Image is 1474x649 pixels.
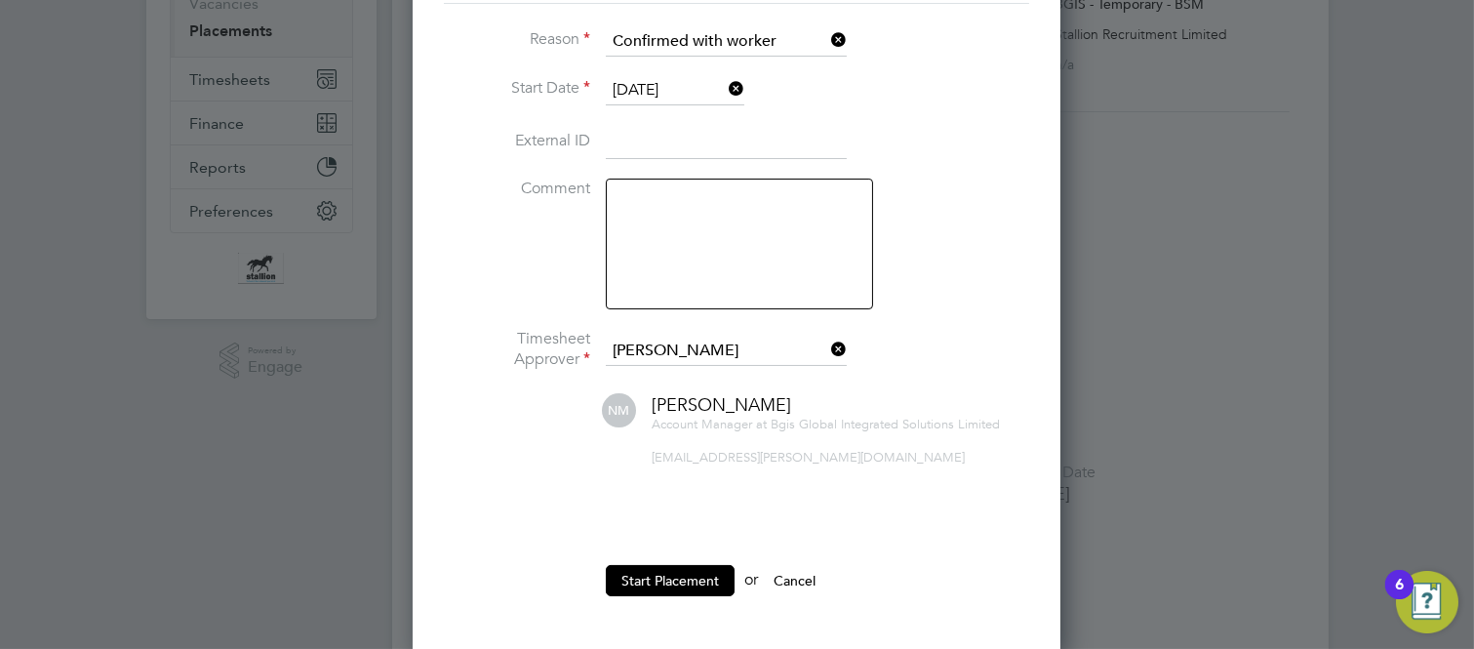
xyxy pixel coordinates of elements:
span: Bgis Global Integrated Solutions Limited [771,416,1000,432]
span: [EMAIL_ADDRESS][PERSON_NAME][DOMAIN_NAME] [652,449,965,466]
span: [PERSON_NAME] [652,393,791,416]
button: Start Placement [606,565,735,596]
li: or [444,565,1029,616]
label: Reason [444,29,590,50]
label: Comment [444,179,590,199]
input: Select one [606,76,744,105]
label: Start Date [444,78,590,99]
label: External ID [444,131,590,151]
button: Cancel [758,565,831,596]
span: NM [602,393,636,427]
span: Account Manager at [652,416,767,432]
input: Search for... [606,337,847,366]
input: Select one [606,27,847,57]
label: Timesheet Approver [444,329,590,370]
div: 6 [1395,585,1404,610]
button: Open Resource Center, 6 new notifications [1396,571,1458,633]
